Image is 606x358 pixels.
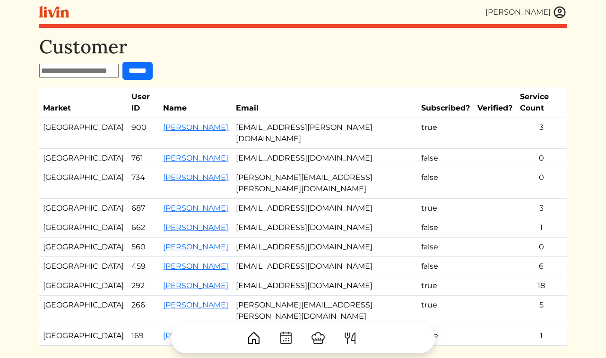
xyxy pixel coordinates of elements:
td: 3 [516,118,567,149]
img: CalendarDots-5bcf9d9080389f2a281d69619e1c85352834be518fbc73d9501aef674afc0d57.svg [278,331,294,346]
td: 900 [128,118,159,149]
td: 560 [128,238,159,257]
img: ForkKnife-55491504ffdb50bab0c1e09e7649658475375261d09fd45db06cec23bce548bf.svg [343,331,358,346]
td: 0 [516,149,567,168]
td: 761 [128,149,159,168]
td: false [417,257,474,276]
td: [GEOGRAPHIC_DATA] [39,257,128,276]
td: 687 [128,199,159,218]
td: [EMAIL_ADDRESS][PERSON_NAME][DOMAIN_NAME] [232,118,417,149]
a: [PERSON_NAME] [163,173,228,182]
th: Name [159,87,232,118]
td: [GEOGRAPHIC_DATA] [39,238,128,257]
td: false [417,218,474,238]
td: true [417,296,474,326]
a: [PERSON_NAME] [163,204,228,213]
td: true [417,118,474,149]
td: 3 [516,199,567,218]
a: [PERSON_NAME] [163,153,228,162]
td: 0 [516,238,567,257]
th: Subscribed? [417,87,474,118]
td: [GEOGRAPHIC_DATA] [39,118,128,149]
td: [GEOGRAPHIC_DATA] [39,296,128,326]
td: [PERSON_NAME][EMAIL_ADDRESS][PERSON_NAME][DOMAIN_NAME] [232,168,417,199]
td: [GEOGRAPHIC_DATA] [39,168,128,199]
td: 18 [516,276,567,296]
img: user_account-e6e16d2ec92f44fc35f99ef0dc9cddf60790bfa021a6ecb1c896eb5d2907b31c.svg [553,5,567,19]
td: 459 [128,257,159,276]
td: [EMAIL_ADDRESS][DOMAIN_NAME] [232,218,417,238]
a: [PERSON_NAME] [163,223,228,232]
td: false [417,149,474,168]
td: 1 [516,218,567,238]
td: [GEOGRAPHIC_DATA] [39,149,128,168]
td: 6 [516,257,567,276]
td: [GEOGRAPHIC_DATA] [39,218,128,238]
h1: Customer [39,35,567,58]
td: [GEOGRAPHIC_DATA] [39,276,128,296]
th: Market [39,87,128,118]
td: false [417,238,474,257]
td: false [417,168,474,199]
img: ChefHat-a374fb509e4f37eb0702ca99f5f64f3b6956810f32a249b33092029f8484b388.svg [311,331,326,346]
td: [PERSON_NAME][EMAIL_ADDRESS][PERSON_NAME][DOMAIN_NAME] [232,296,417,326]
td: [EMAIL_ADDRESS][DOMAIN_NAME] [232,257,417,276]
td: 5 [516,296,567,326]
td: 266 [128,296,159,326]
td: [GEOGRAPHIC_DATA] [39,199,128,218]
td: 662 [128,218,159,238]
td: [EMAIL_ADDRESS][DOMAIN_NAME] [232,199,417,218]
th: Email [232,87,417,118]
td: [EMAIL_ADDRESS][DOMAIN_NAME] [232,276,417,296]
th: Service Count [516,87,567,118]
a: [PERSON_NAME] [163,281,228,290]
img: livin-logo-a0d97d1a881af30f6274990eb6222085a2533c92bbd1e4f22c21b4f0d0e3210c.svg [39,6,69,18]
td: 292 [128,276,159,296]
td: [EMAIL_ADDRESS][DOMAIN_NAME] [232,238,417,257]
a: [PERSON_NAME] [163,300,228,309]
a: [PERSON_NAME] [163,242,228,251]
div: [PERSON_NAME] [485,7,551,18]
a: [PERSON_NAME] [163,123,228,132]
th: User ID [128,87,159,118]
td: [EMAIL_ADDRESS][DOMAIN_NAME] [232,149,417,168]
td: 734 [128,168,159,199]
td: 0 [516,168,567,199]
td: true [417,199,474,218]
img: House-9bf13187bcbb5817f509fe5e7408150f90897510c4275e13d0d5fca38e0b5951.svg [246,331,261,346]
th: Verified? [474,87,516,118]
a: [PERSON_NAME] [163,262,228,271]
td: true [417,276,474,296]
